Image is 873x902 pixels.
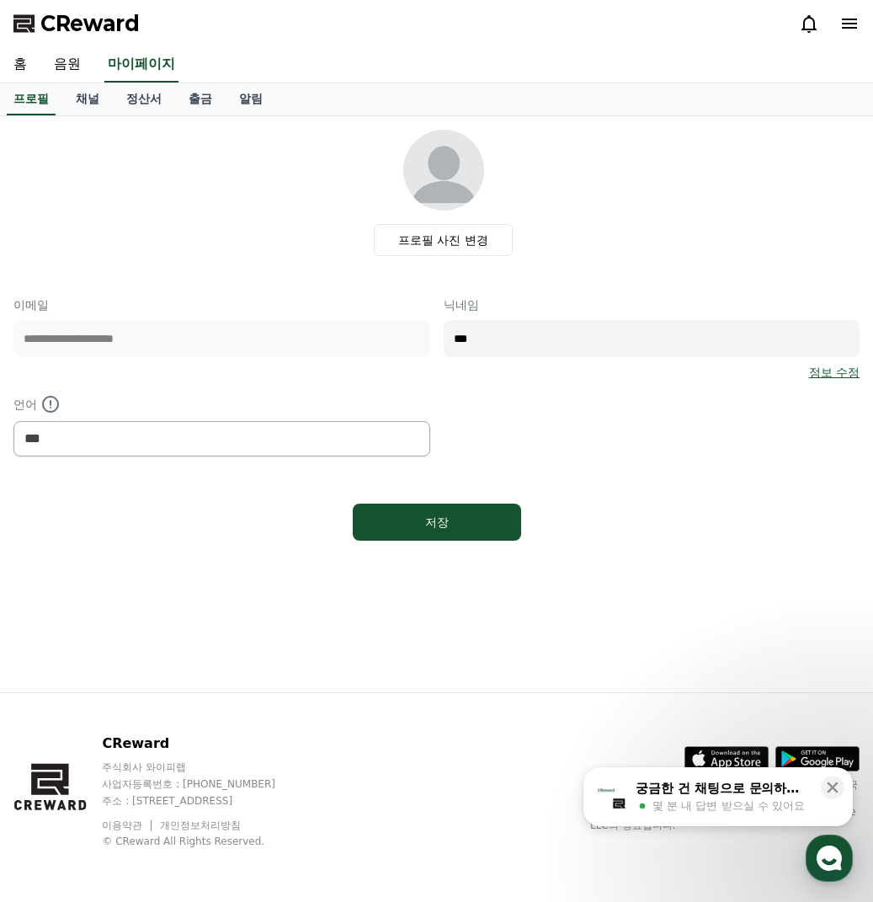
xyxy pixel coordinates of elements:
a: 알림 [226,83,276,115]
a: 마이페이지 [104,47,178,83]
a: 채널 [62,83,113,115]
button: 저장 [353,504,521,541]
a: 개인정보처리방침 [160,819,241,831]
p: 언어 [13,394,430,414]
p: 주식회사 와이피랩 [102,761,307,774]
a: 정산서 [113,83,175,115]
img: profile_image [403,130,484,211]
div: 저장 [386,514,487,531]
p: 닉네임 [444,296,860,313]
a: 음원 [40,47,94,83]
label: 프로필 사진 변경 [374,224,513,256]
a: 출금 [175,83,226,115]
p: CReward [102,734,307,754]
p: 이메일 [13,296,430,313]
p: 사업자등록번호 : [PHONE_NUMBER] [102,777,307,791]
a: CReward [13,10,140,37]
p: © CReward All Rights Reserved. [102,835,307,848]
span: CReward [40,10,140,37]
a: 프로필 [7,83,56,115]
a: 이용약관 [102,819,155,831]
a: 정보 수정 [809,364,860,381]
p: 주소 : [STREET_ADDRESS] [102,794,307,808]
